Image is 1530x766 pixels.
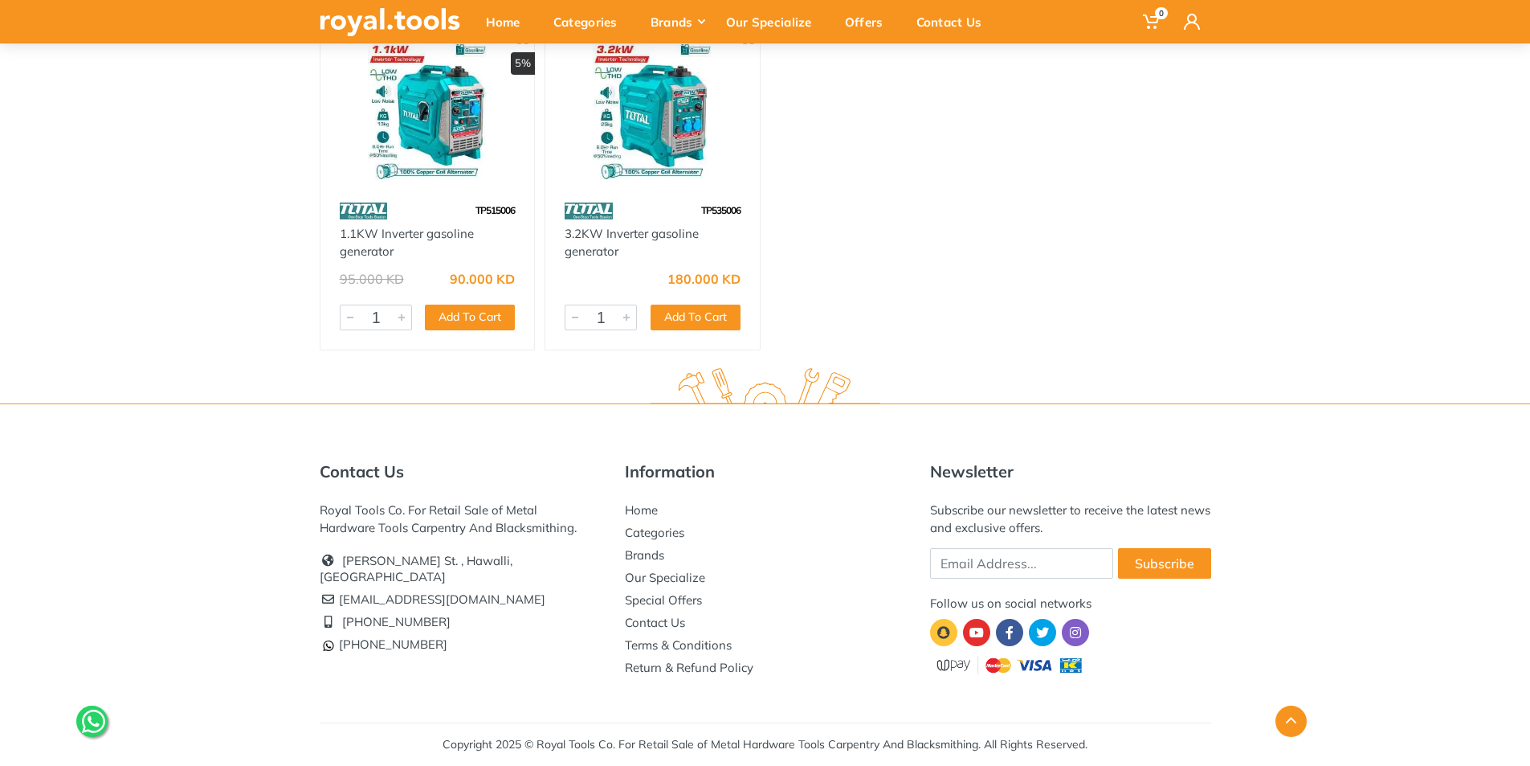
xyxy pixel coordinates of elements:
[320,637,447,652] a: [PHONE_NUMBER]
[475,5,542,39] div: Home
[340,272,404,285] div: 95.000 KD
[450,272,515,285] div: 90.000 KD
[1155,7,1168,19] span: 0
[667,272,741,285] div: 180.000 KD
[625,570,705,585] a: Our Specialize
[565,226,699,260] a: 3.2KW Inverter gasoline generator
[930,595,1211,612] div: Follow us on social networks
[651,305,741,330] button: Add To Cart
[905,5,1004,39] div: Contact Us
[930,548,1113,579] input: Email Address...
[625,615,685,630] a: Contact Us
[701,204,741,216] span: TP535006
[715,5,834,39] div: Our Specialize
[475,204,515,216] span: TP515006
[639,5,715,39] div: Brands
[425,305,515,330] button: Add To Cart
[560,42,745,181] img: Royal Tools - 3.2KW Inverter gasoline generator
[625,525,684,540] a: Categories
[511,52,535,75] div: 5%
[930,462,1211,481] h5: Newsletter
[320,502,601,537] div: Royal Tools Co. For Retail Sale of Metal Hardware Tools Carpentry And Blacksmithing.
[342,614,451,629] a: [PHONE_NUMBER]
[443,736,1087,753] div: Copyright 2025 © Royal Tools Co. For Retail Sale of Metal Hardware Tools Carpentry And Blacksmith...
[335,42,520,181] img: Royal Tools - 1.1KW Inverter gasoline generator
[320,8,460,36] img: royal.tools Logo
[565,197,613,225] img: 86.webp
[340,197,388,225] img: 86.webp
[320,553,512,584] a: [PERSON_NAME] St. , Hawalli, [GEOGRAPHIC_DATA]
[1118,548,1211,579] button: Subscribe
[930,654,1091,676] img: upay.png
[625,502,658,518] a: Home
[834,5,905,39] div: Offers
[625,660,753,675] a: Return & Refund Policy
[625,637,732,653] a: Terms & Conditions
[542,5,639,39] div: Categories
[320,462,601,481] h5: Contact Us
[625,462,906,481] h5: Information
[320,588,601,611] li: [EMAIL_ADDRESS][DOMAIN_NAME]
[625,592,702,608] a: Special Offers
[625,547,664,563] a: Brands
[930,502,1211,537] div: Subscribe our newsletter to receive the latest news and exclusive offers.
[340,226,474,260] a: 1.1KW Inverter gasoline generator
